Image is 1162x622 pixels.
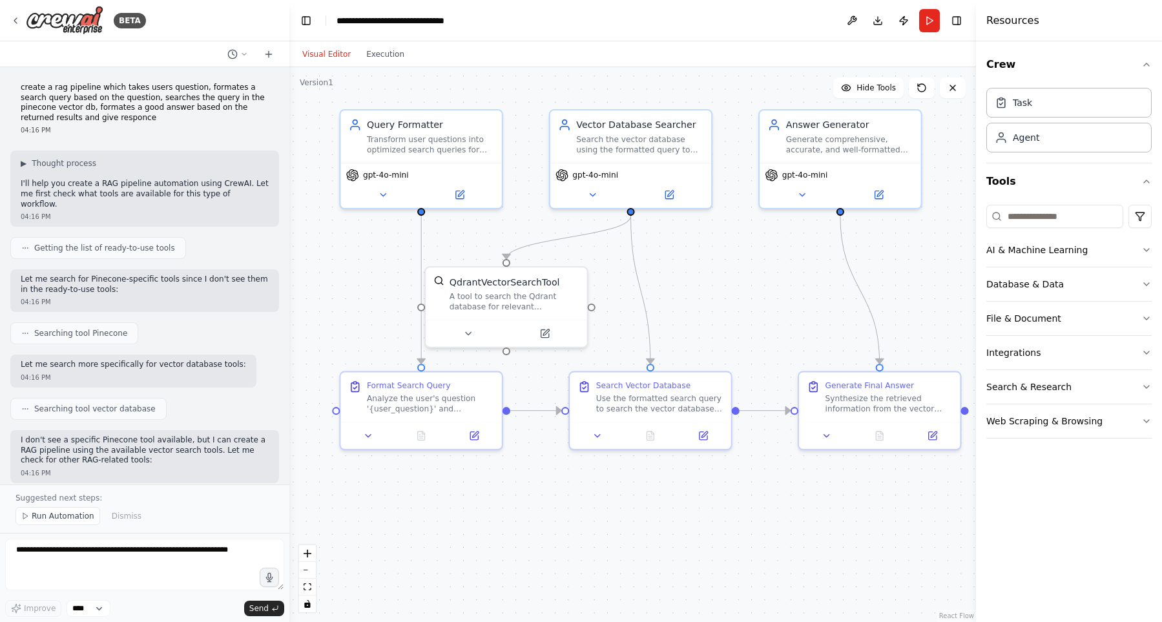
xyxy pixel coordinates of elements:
[21,360,246,370] p: Let me search more specifically for vector database tools:
[786,118,913,131] div: Answer Generator
[21,275,269,295] p: Let me search for Pinecone-specific tools since I don't see them in the ready-to-use tools:
[422,187,497,203] button: Open in side panel
[244,601,284,616] button: Send
[105,507,148,525] button: Dismiss
[16,493,274,503] p: Suggested next steps:
[393,428,449,444] button: No output available
[825,380,914,391] div: Generate Final Answer
[549,109,712,209] div: Vector Database SearcherSearch the vector database using the formatted query to retrieve the most...
[1013,96,1032,109] div: Task
[986,370,1152,404] button: Search & Research
[299,545,316,562] button: zoom in
[576,134,703,154] div: Search the vector database using the formatted query to retrieve the most relevant documents and ...
[358,47,412,62] button: Execution
[21,83,269,123] p: create a rag pipeline which takes users question, formates a search query based on the question, ...
[596,393,723,414] div: Use the formatted search query to search the vector database and retrieve relevant documents and ...
[295,47,358,62] button: Visual Editor
[424,266,588,348] div: QdrantVectorSearchToolQdrantVectorSearchToolA tool to search the Qdrant database for relevant inf...
[568,371,732,450] div: Search Vector DatabaseUse the formatted search query to search the vector database and retrieve r...
[21,158,96,169] button: ▶Thought process
[21,468,269,478] div: 04:16 PM
[21,435,269,466] p: I don't see a specific Pinecone tool available, but I can create a RAG pipeline using the availab...
[34,243,175,253] span: Getting the list of ready-to-use tools
[299,562,316,579] button: zoom out
[26,6,103,35] img: Logo
[21,158,26,169] span: ▶
[986,404,1152,438] button: Web Scraping & Browsing
[258,47,279,62] button: Start a new chat
[367,380,450,391] div: Format Search Query
[363,170,409,180] span: gpt-4o-mini
[339,109,503,209] div: Query FormatterTransform user questions into optimized search queries for vector database retriev...
[939,612,974,619] a: React Flow attribution
[1013,131,1039,144] div: Agent
[24,603,56,614] span: Improve
[32,511,94,521] span: Run Automation
[986,336,1152,369] button: Integrations
[740,404,791,417] g: Edge from 1002e0fa-e326-41b3-8867-61802ff4a123 to 67eb5c2d-4e0f-4d9e-af01-e3610c88c6f0
[825,393,953,414] div: Synthesize the retrieved information from the vector database search to generate a comprehensive,...
[500,216,638,259] g: Edge from 4f880c64-1013-4e09-abde-bb9a9d4ef490 to 6c39669f-6fc6-4bef-bdb7-949f4402e1de
[782,170,828,180] span: gpt-4o-mini
[450,275,560,288] div: QdrantVectorSearchTool
[300,78,333,88] div: Version 1
[367,393,494,414] div: Analyze the user's question '{user_question}' and transform it into an optimized search query for...
[297,12,315,30] button: Hide left sidebar
[510,404,561,417] g: Edge from f488575f-8459-40c7-9a3a-730cdb985b5b to 1002e0fa-e326-41b3-8867-61802ff4a123
[833,78,904,98] button: Hide Tools
[986,47,1152,83] button: Crew
[508,326,582,341] button: Open in side panel
[986,267,1152,301] button: Database & Data
[34,328,127,338] span: Searching tool Pinecone
[576,118,703,131] div: Vector Database Searcher
[852,428,908,444] button: No output available
[632,187,707,203] button: Open in side panel
[624,216,657,364] g: Edge from 4f880c64-1013-4e09-abde-bb9a9d4ef490 to 1002e0fa-e326-41b3-8867-61802ff4a123
[986,302,1152,335] button: File & Document
[21,212,269,222] div: 04:16 PM
[112,511,141,521] span: Dismiss
[842,187,916,203] button: Open in side panel
[367,118,494,131] div: Query Formatter
[986,13,1039,28] h4: Resources
[260,568,279,587] button: Click to speak your automation idea
[299,579,316,596] button: fit view
[299,596,316,612] button: toggle interactivity
[32,158,96,169] span: Thought process
[623,428,678,444] button: No output available
[222,47,253,62] button: Switch to previous chat
[758,109,922,209] div: Answer GeneratorGenerate comprehensive, accurate, and well-formatted answers to the user's questi...
[16,507,100,525] button: Run Automation
[34,404,156,414] span: Searching tool vector database
[681,428,726,444] button: Open in side panel
[986,233,1152,267] button: AI & Machine Learning
[450,291,579,312] div: A tool to search the Qdrant database for relevant information on internal documents.
[786,134,913,154] div: Generate comprehensive, accurate, and well-formatted answers to the user's question {user_questio...
[339,371,503,450] div: Format Search QueryAnalyze the user's question '{user_question}' and transform it into an optimiz...
[948,12,966,30] button: Hide right sidebar
[299,545,316,612] div: React Flow controls
[21,125,269,135] div: 04:16 PM
[21,179,269,209] p: I'll help you create a RAG pipeline automation using CrewAI. Let me first check what tools are av...
[415,216,428,364] g: Edge from 30124c6d-1a8e-4bc6-a609-49b9402d7b5c to f488575f-8459-40c7-9a3a-730cdb985b5b
[337,14,444,27] nav: breadcrumb
[856,83,896,93] span: Hide Tools
[834,216,886,364] g: Edge from ce198b3e-5455-4c40-bd56-8da56f7c6981 to 67eb5c2d-4e0f-4d9e-af01-e3610c88c6f0
[451,428,497,444] button: Open in side panel
[572,170,618,180] span: gpt-4o-mini
[986,83,1152,163] div: Crew
[986,163,1152,200] button: Tools
[433,275,444,285] img: QdrantVectorSearchTool
[114,13,146,28] div: BETA
[986,200,1152,449] div: Tools
[596,380,690,391] div: Search Vector Database
[21,373,246,382] div: 04:16 PM
[5,600,61,617] button: Improve
[798,371,961,450] div: Generate Final AnswerSynthesize the retrieved information from the vector database search to gene...
[249,603,269,614] span: Send
[367,134,494,154] div: Transform user questions into optimized search queries for vector database retrieval. Analyze the...
[21,297,269,307] div: 04:16 PM
[910,428,955,444] button: Open in side panel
